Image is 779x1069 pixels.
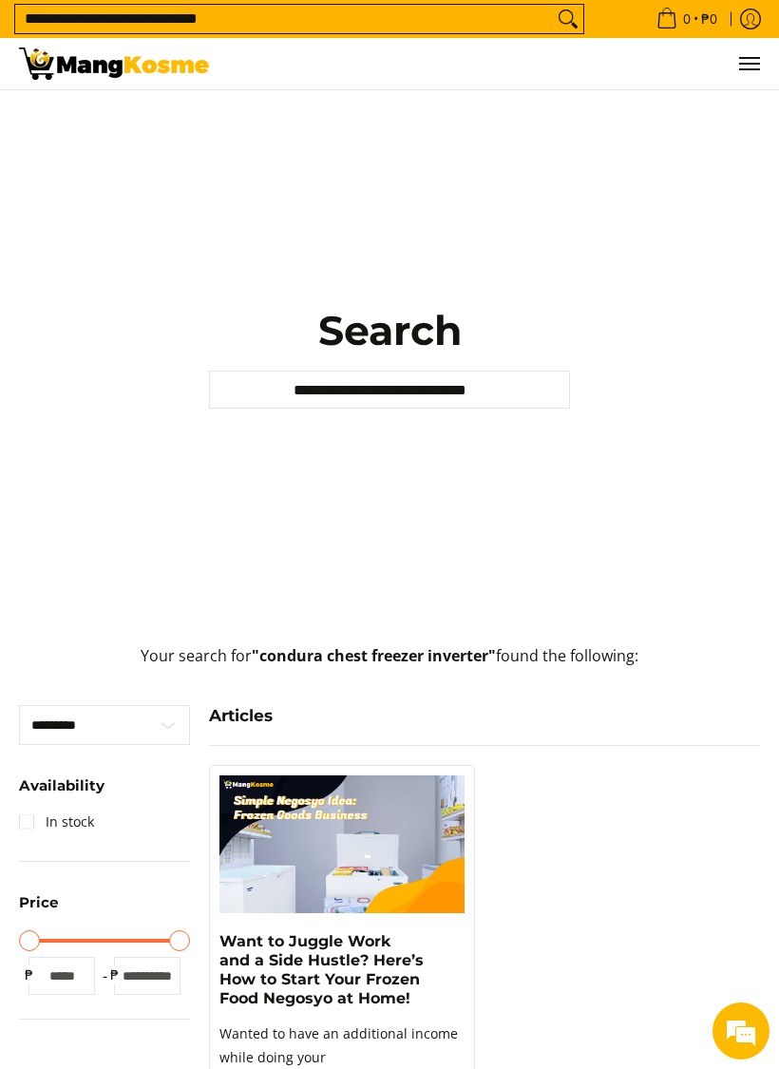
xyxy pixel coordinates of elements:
[19,895,59,924] summary: Open
[553,5,583,33] button: Search
[680,12,693,26] span: 0
[19,895,59,909] span: Price
[228,38,760,89] ul: Customer Navigation
[219,932,424,1007] a: Want to Juggle Work and a Side Hustle? Here’s How to Start Your Frozen Food Negosyo at Home!
[19,778,104,792] span: Availability
[737,38,760,89] button: Menu
[209,705,760,725] h4: Articles
[19,48,209,80] img: Search: 26 results found for &quot;condura chest freezer inverter&quot; | Mang Kosme
[698,12,720,26] span: ₱0
[19,807,94,837] a: In stock
[209,306,570,356] h1: Search
[19,644,760,687] p: Your search for found the following:
[219,775,465,913] img: https://mangkosme.com/pages/negosyo-hub
[104,965,123,984] span: ₱
[228,38,760,89] nav: Main Menu
[19,965,38,984] span: ₱
[651,9,723,29] span: •
[252,645,496,666] strong: "condura chest freezer inverter"
[19,778,104,807] summary: Open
